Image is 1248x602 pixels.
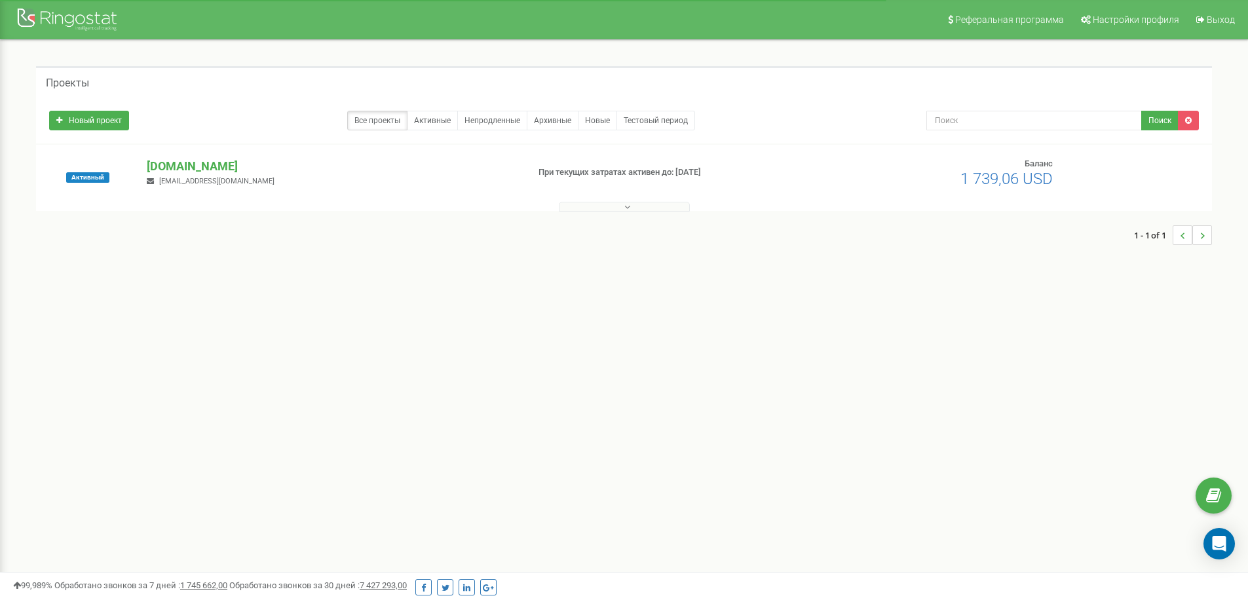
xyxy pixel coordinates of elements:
a: Новый проект [49,111,129,130]
h5: Проекты [46,77,89,89]
span: Реферальная программа [955,14,1064,25]
u: 1 745 662,00 [180,580,227,590]
span: Обработано звонков за 30 дней : [229,580,407,590]
span: Обработано звонков за 7 дней : [54,580,227,590]
a: Непродленные [457,111,527,130]
a: Все проекты [347,111,407,130]
button: Поиск [1141,111,1179,130]
span: 1 - 1 of 1 [1134,225,1173,245]
div: Open Intercom Messenger [1203,528,1235,559]
a: Новые [578,111,617,130]
span: 1 739,06 USD [960,170,1053,188]
input: Поиск [926,111,1142,130]
span: Выход [1207,14,1235,25]
u: 7 427 293,00 [360,580,407,590]
span: Настройки профиля [1093,14,1179,25]
span: [EMAIL_ADDRESS][DOMAIN_NAME] [159,177,274,185]
span: Баланс [1025,159,1053,168]
a: Тестовый период [616,111,695,130]
span: 99,989% [13,580,52,590]
a: Активные [407,111,458,130]
p: При текущих затратах активен до: [DATE] [539,166,811,179]
span: Активный [66,172,109,183]
nav: ... [1134,212,1212,258]
p: [DOMAIN_NAME] [147,158,517,175]
a: Архивные [527,111,578,130]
